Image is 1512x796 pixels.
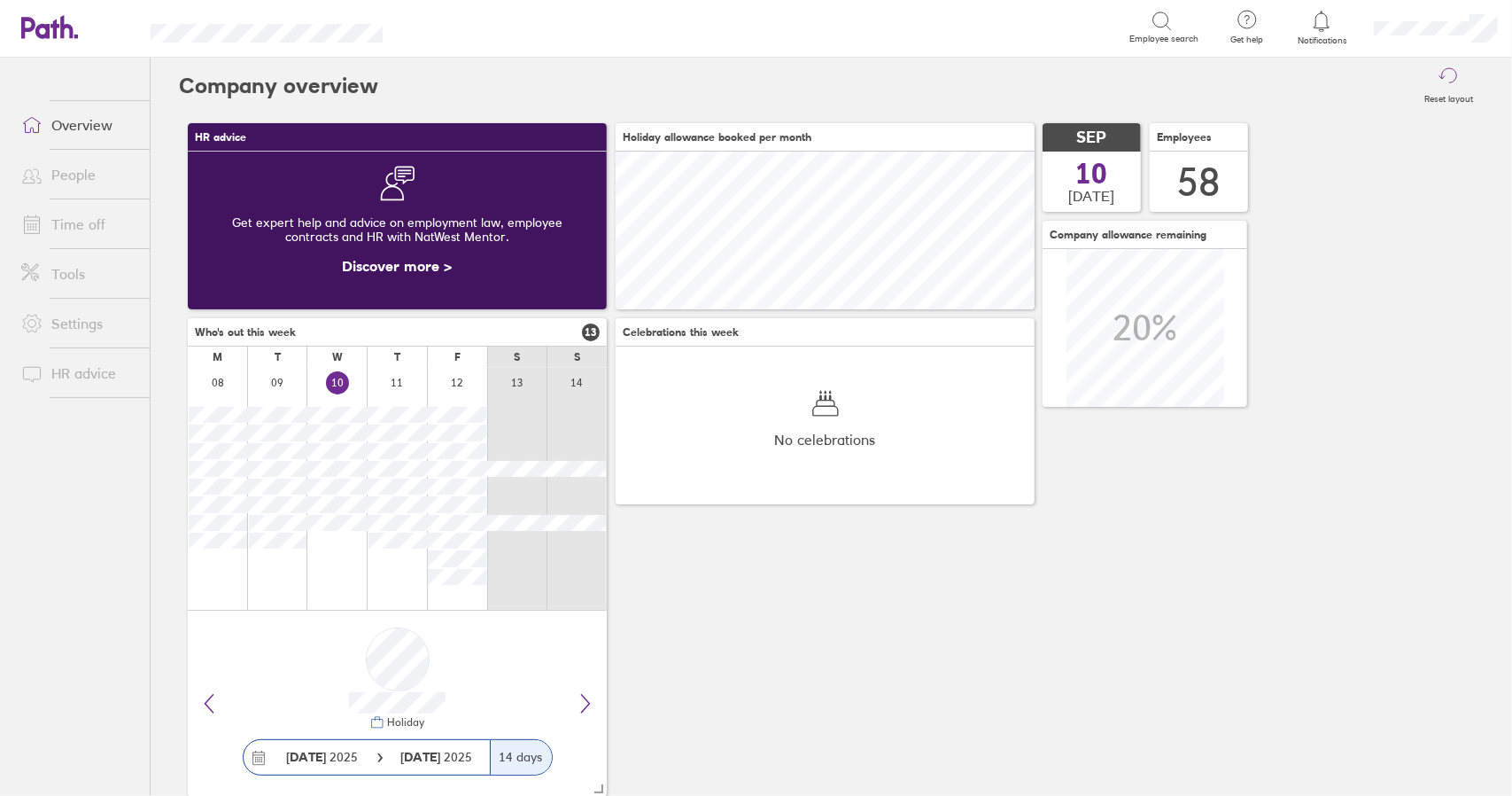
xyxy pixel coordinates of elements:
div: T [394,351,400,363]
a: Notifications [1293,9,1351,46]
label: Reset layout [1414,89,1484,105]
div: M [213,351,222,363]
div: Holiday [384,716,425,729]
a: Time off [7,207,150,242]
span: 2025 [401,750,473,764]
button: Reset layout [1414,58,1484,114]
span: HR advice [195,131,246,144]
span: Get help [1218,35,1276,45]
span: 10 [1076,160,1108,188]
span: Employee search [1129,34,1198,44]
a: Discover more > [343,257,453,275]
span: Notifications [1293,35,1351,46]
a: Overview [7,107,150,143]
div: W [332,351,343,363]
a: Settings [7,306,150,341]
div: T [275,351,281,363]
div: Get expert help and advice on employment law, employee contracts and HR with NatWest Mentor. [202,201,593,258]
strong: [DATE] [287,749,327,765]
div: 14 days [490,740,552,775]
span: Holiday allowance booked per month [623,131,811,144]
span: No celebrations [775,432,876,448]
div: S [574,351,580,363]
a: HR advice [7,355,150,391]
div: S [514,351,520,363]
a: People [7,157,150,192]
span: 2025 [287,750,359,764]
a: Tools [7,256,150,292]
span: 13 [582,324,600,341]
span: Employees [1157,131,1212,144]
div: 58 [1178,160,1221,205]
span: SEP [1077,129,1107,147]
h2: Company overview [179,58,378,114]
div: Search [430,19,476,35]
span: Celebrations this week [623,326,739,339]
div: F [454,351,461,363]
strong: [DATE] [401,749,445,765]
span: [DATE] [1069,188,1115,204]
span: Company allowance remaining [1050,229,1206,241]
span: Who's out this week [195,326,296,339]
